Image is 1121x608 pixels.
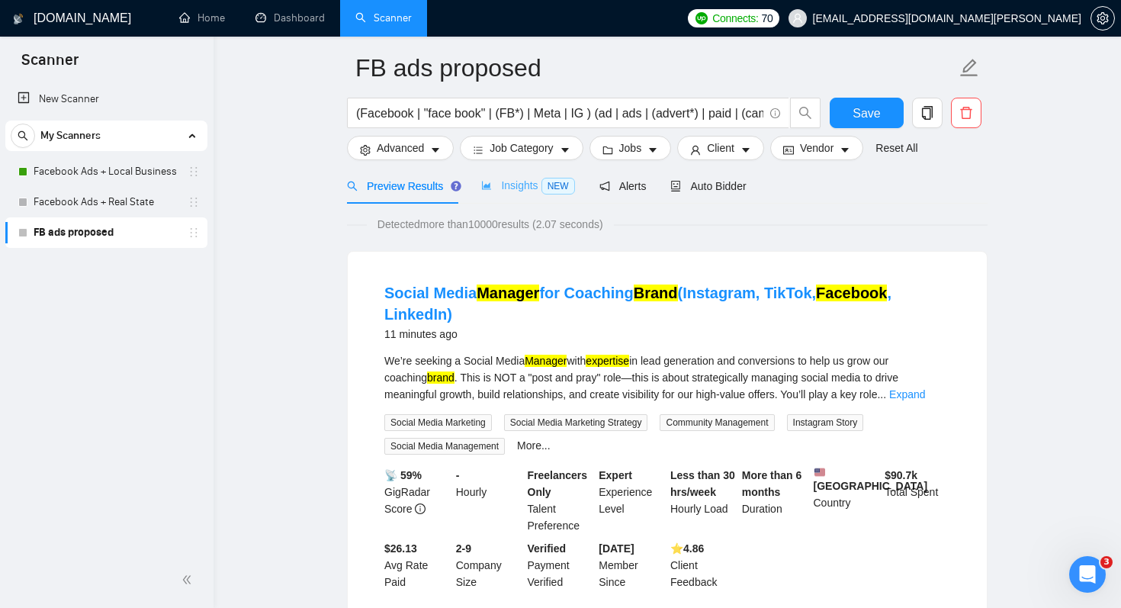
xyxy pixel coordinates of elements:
[790,98,821,128] button: search
[599,180,647,192] span: Alerts
[381,540,453,590] div: Avg Rate Paid
[596,540,667,590] div: Member Since
[5,84,207,114] li: New Scanner
[770,108,780,118] span: info-circle
[814,467,928,492] b: [GEOGRAPHIC_DATA]
[188,166,200,178] span: holder
[560,144,570,156] span: caret-down
[528,469,588,498] b: Freelancers Only
[384,438,505,455] span: Social Media Management
[647,144,658,156] span: caret-down
[18,84,195,114] a: New Scanner
[690,144,701,156] span: user
[770,136,863,160] button: idcardVendorcaret-down
[355,49,956,87] input: Scanner name...
[384,285,891,323] a: Social MediaManagerfor CoachingBrand(Instagram, TikTok,Facebook, LinkedIn)
[619,140,642,156] span: Jobs
[599,181,610,191] span: notification
[889,388,925,401] a: Expand
[707,140,734,156] span: Client
[347,136,454,160] button: settingAdvancedcaret-down
[517,439,551,452] a: More...
[913,106,942,120] span: copy
[347,180,457,192] span: Preview Results
[384,469,422,481] b: 📡 59%
[740,144,751,156] span: caret-down
[1090,6,1115,31] button: setting
[959,58,979,78] span: edit
[952,106,981,120] span: delete
[712,10,758,27] span: Connects:
[525,467,596,534] div: Talent Preference
[453,467,525,534] div: Hourly
[477,285,539,301] mark: Manager
[811,467,882,534] div: Country
[670,181,681,191] span: robot
[792,13,803,24] span: user
[677,136,764,160] button: userClientcaret-down
[11,124,35,148] button: search
[377,140,424,156] span: Advanced
[34,217,178,248] a: FB ads proposed
[360,144,371,156] span: setting
[800,140,834,156] span: Vendor
[188,196,200,208] span: holder
[381,467,453,534] div: GigRadar Score
[188,227,200,239] span: holder
[34,187,178,217] a: Facebook Ads + Real State
[589,136,672,160] button: folderJobscaret-down
[460,136,583,160] button: barsJob Categorycaret-down
[586,355,629,367] mark: expertise
[1091,12,1114,24] span: setting
[791,106,820,120] span: search
[667,540,739,590] div: Client Feedback
[783,144,794,156] span: idcard
[830,98,904,128] button: Save
[181,572,197,587] span: double-left
[951,98,981,128] button: delete
[481,180,492,191] span: area-chart
[179,11,225,24] a: homeHome
[814,467,825,478] img: 🇺🇸
[875,140,917,156] a: Reset All
[840,144,850,156] span: caret-down
[602,144,613,156] span: folder
[525,540,596,590] div: Payment Verified
[367,216,614,233] span: Detected more than 10000 results (2.07 seconds)
[695,12,708,24] img: upwork-logo.png
[456,542,471,555] b: 2-9
[885,469,917,481] b: $ 90.7k
[742,469,802,498] b: More than 6 months
[456,469,460,481] b: -
[40,121,101,151] span: My Scanners
[1090,12,1115,24] a: setting
[528,542,567,555] b: Verified
[384,414,492,431] span: Social Media Marketing
[912,98,943,128] button: copy
[427,372,455,384] mark: brand
[660,414,774,431] span: Community Management
[356,104,763,123] input: Search Freelance Jobs...
[599,469,632,481] b: Expert
[255,11,325,24] a: dashboardDashboard
[634,285,678,301] mark: Brand
[11,130,34,141] span: search
[5,121,207,248] li: My Scanners
[670,180,746,192] span: Auto Bidder
[384,352,950,403] div: We’re seeking a Social Media with in lead generation and conversions to help us grow our coaching...
[481,179,574,191] span: Insights
[596,467,667,534] div: Experience Level
[1100,556,1113,568] span: 3
[430,144,441,156] span: caret-down
[453,540,525,590] div: Company Size
[762,10,773,27] span: 70
[525,355,567,367] mark: Manager
[877,388,886,401] span: ...
[816,285,887,301] mark: Facebook
[355,11,412,24] a: searchScanner
[384,325,950,343] div: 11 minutes ago
[384,542,417,555] b: $26.13
[882,467,953,534] div: Total Spent
[449,179,463,193] div: Tooltip anchor
[13,7,24,31] img: logo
